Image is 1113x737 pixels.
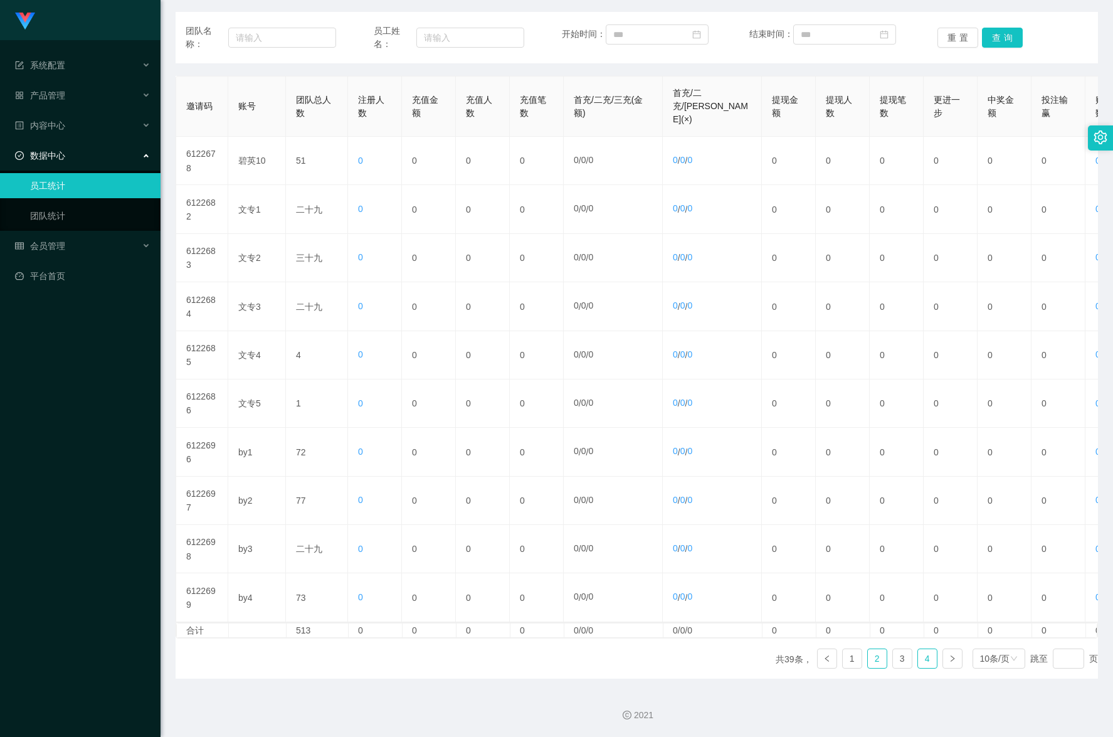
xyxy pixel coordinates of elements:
[374,26,400,49] font: 员工姓名：
[581,543,586,553] font: 0
[586,301,588,311] font: /
[520,544,525,554] font: 0
[586,593,588,603] font: /
[1042,204,1047,215] font: 0
[1042,301,1047,311] font: 0
[186,343,216,367] font: 6122685
[296,398,301,408] font: 1
[880,301,885,311] font: 0
[579,204,581,215] font: /
[867,649,887,669] li: 2
[1095,495,1100,505] font: 0
[875,654,880,664] font: 2
[358,592,363,602] font: 0
[579,593,581,603] font: /
[880,95,906,118] font: 提现笔数
[15,151,24,160] i: 图标: 检查-圆圈-o
[520,593,525,603] font: 0
[574,446,579,456] font: 0
[581,252,586,262] font: 0
[412,204,417,215] font: 0
[772,95,798,118] font: 提现金额
[574,203,579,213] font: 0
[673,495,678,505] font: 0
[358,252,363,262] font: 0
[685,398,687,408] font: /
[520,447,525,457] font: 0
[1095,592,1100,602] font: 0
[817,649,837,669] li: 上一页
[416,28,524,48] input: 请输入
[186,101,213,111] font: 邀请码
[466,204,471,215] font: 0
[980,649,1010,668] div: 10条/页
[917,649,937,669] li: 4
[466,253,471,263] font: 0
[772,253,777,263] font: 0
[673,543,678,553] font: 0
[934,301,939,311] font: 0
[574,543,579,553] font: 0
[880,253,885,263] font: 0
[238,496,253,506] font: by2
[988,496,993,506] font: 0
[15,91,24,100] i: 图标: appstore-o
[826,593,831,603] font: 0
[412,625,417,635] font: 0
[296,350,301,360] font: 4
[685,544,687,554] font: /
[685,350,687,360] font: /
[673,155,678,165] font: 0
[678,496,680,506] font: /
[687,203,692,213] font: 0
[934,447,939,457] font: 0
[680,155,685,165] font: 0
[673,252,678,262] font: 0
[1042,593,1047,603] font: 0
[1042,156,1047,166] font: 0
[412,593,417,603] font: 0
[186,537,216,561] font: 6122698
[296,204,322,215] font: 二十九
[934,496,939,506] font: 0
[588,446,593,456] font: 0
[1095,301,1100,311] font: 0
[692,30,701,39] i: 图标：日历
[826,156,831,166] font: 0
[358,301,363,311] font: 0
[934,398,939,408] font: 0
[186,149,216,172] font: 6122678
[934,350,939,360] font: 0
[1095,398,1100,408] font: 0
[673,300,678,310] font: 0
[466,593,471,603] font: 0
[942,649,963,669] li: 下一页
[1042,398,1047,408] font: 0
[988,301,993,311] font: 0
[1095,544,1100,554] font: 0
[988,204,993,215] font: 0
[358,544,363,554] font: 0
[228,28,335,48] input: 请输入
[186,26,212,49] font: 团队名称：
[581,495,586,505] font: 0
[588,155,593,165] font: 0
[826,95,852,118] font: 提现人数
[588,495,593,505] font: 0
[238,447,253,457] font: by1
[826,544,831,554] font: 0
[586,350,588,360] font: /
[15,263,150,289] a: 图标：仪表板平台首页
[296,447,306,457] font: 72
[680,398,685,408] font: 0
[579,496,581,506] font: /
[30,120,65,130] font: 内容中心
[586,398,588,408] font: /
[934,95,960,118] font: 更进一步
[358,156,363,166] font: 0
[934,544,939,554] font: 0
[574,495,579,505] font: 0
[772,447,777,457] font: 0
[296,253,322,263] font: 三十九
[880,447,885,457] font: 0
